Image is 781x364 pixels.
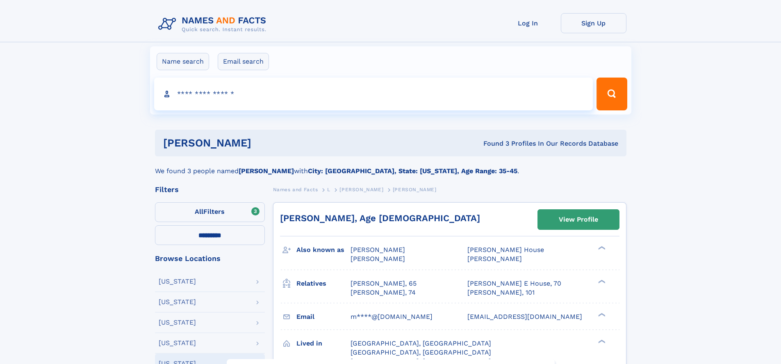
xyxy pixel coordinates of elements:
[154,78,593,110] input: search input
[467,288,535,297] a: [PERSON_NAME], 101
[327,187,330,192] span: L
[159,340,196,346] div: [US_STATE]
[163,138,367,148] h1: [PERSON_NAME]
[159,278,196,285] div: [US_STATE]
[495,13,561,33] a: Log In
[218,53,269,70] label: Email search
[296,277,351,291] h3: Relatives
[351,348,491,356] span: [GEOGRAPHIC_DATA], [GEOGRAPHIC_DATA]
[296,337,351,350] h3: Lived in
[561,13,626,33] a: Sign Up
[351,246,405,254] span: [PERSON_NAME]
[195,208,203,215] span: All
[559,210,598,229] div: View Profile
[296,243,351,257] h3: Also known as
[273,184,318,195] a: Names and Facts
[296,310,351,324] h3: Email
[351,279,417,288] a: [PERSON_NAME], 65
[597,78,627,110] button: Search Button
[157,53,209,70] label: Name search
[467,313,582,321] span: [EMAIL_ADDRESS][DOMAIN_NAME]
[339,187,383,192] span: [PERSON_NAME]
[596,245,606,251] div: ❯
[367,139,618,148] div: Found 3 Profiles In Our Records Database
[351,255,405,263] span: [PERSON_NAME]
[327,184,330,195] a: L
[467,279,561,288] a: [PERSON_NAME] E House, 70
[393,187,437,192] span: [PERSON_NAME]
[155,13,273,35] img: Logo Names and Facts
[351,288,416,297] a: [PERSON_NAME], 74
[155,186,265,193] div: Filters
[155,255,265,262] div: Browse Locations
[159,299,196,305] div: [US_STATE]
[351,339,491,347] span: [GEOGRAPHIC_DATA], [GEOGRAPHIC_DATA]
[155,156,626,176] div: We found 3 people named with .
[596,312,606,317] div: ❯
[538,210,619,229] a: View Profile
[239,167,294,175] b: [PERSON_NAME]
[308,167,517,175] b: City: [GEOGRAPHIC_DATA], State: [US_STATE], Age Range: 35-45
[155,202,265,222] label: Filters
[596,339,606,344] div: ❯
[280,213,480,223] a: [PERSON_NAME], Age [DEMOGRAPHIC_DATA]
[159,319,196,326] div: [US_STATE]
[467,255,522,263] span: [PERSON_NAME]
[596,279,606,284] div: ❯
[339,184,383,195] a: [PERSON_NAME]
[467,246,544,254] span: [PERSON_NAME] House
